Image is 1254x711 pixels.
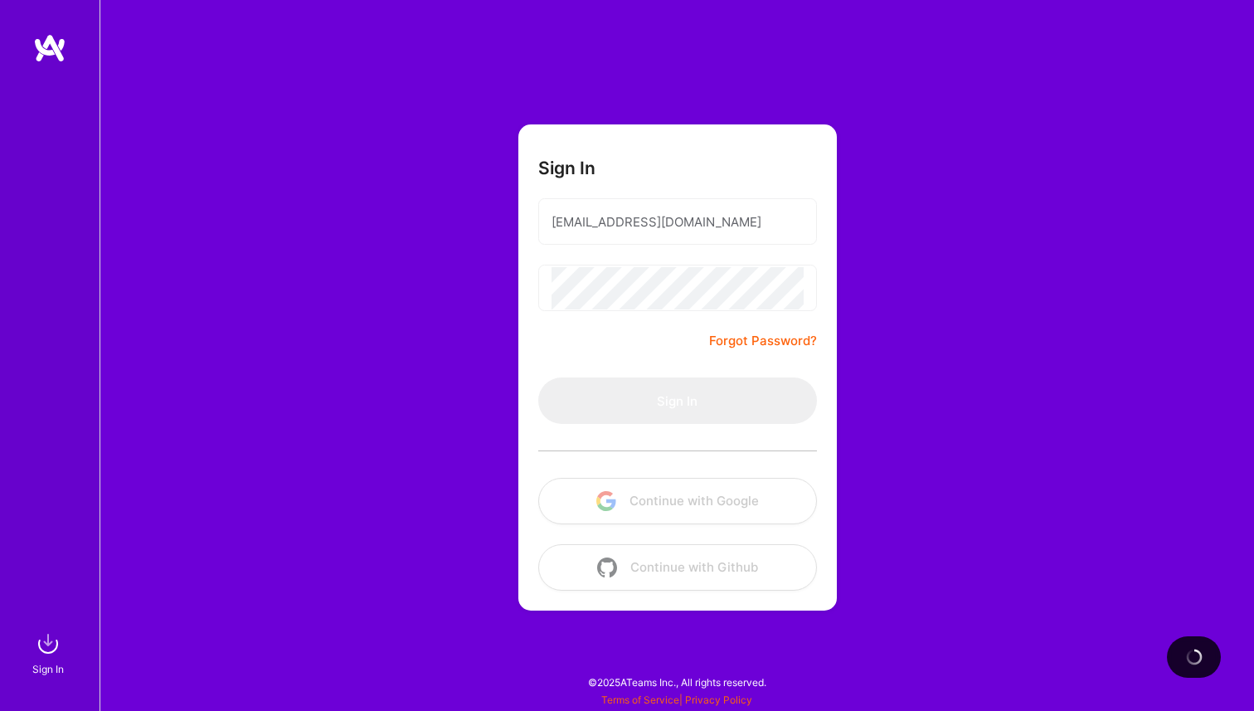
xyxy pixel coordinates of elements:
[100,661,1254,703] div: © 2025 ATeams Inc., All rights reserved.
[538,478,817,524] button: Continue with Google
[538,544,817,591] button: Continue with Github
[601,694,752,706] span: |
[538,377,817,424] button: Sign In
[32,660,64,678] div: Sign In
[709,331,817,351] a: Forgot Password?
[597,558,617,577] img: icon
[685,694,752,706] a: Privacy Policy
[601,694,679,706] a: Terms of Service
[1183,645,1206,669] img: loading
[596,491,616,511] img: icon
[552,201,804,243] input: Email...
[35,627,65,678] a: sign inSign In
[538,158,595,178] h3: Sign In
[33,33,66,63] img: logo
[32,627,65,660] img: sign in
